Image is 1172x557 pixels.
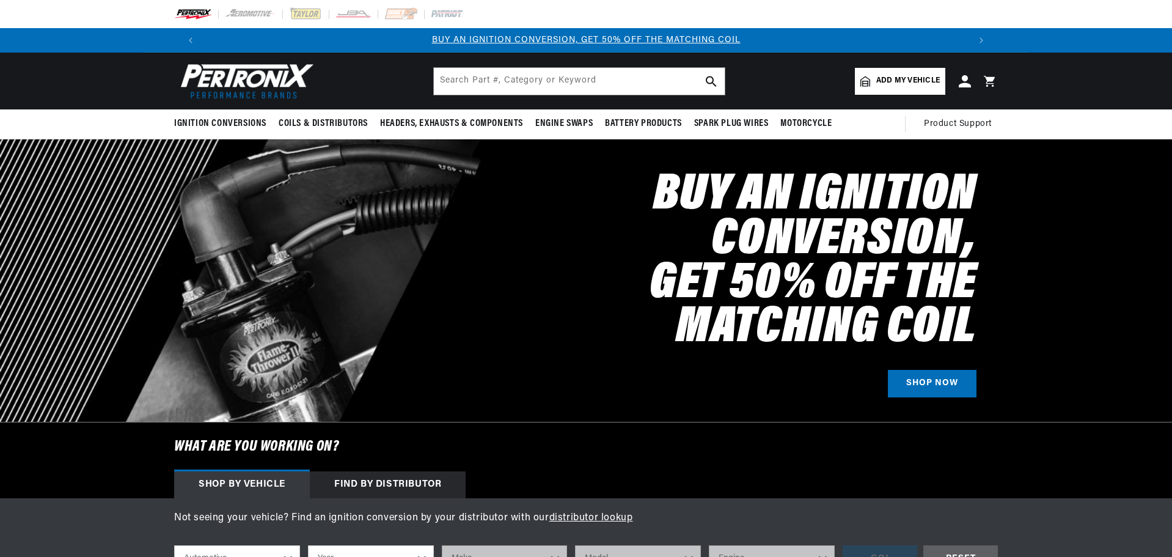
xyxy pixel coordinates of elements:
[174,109,273,138] summary: Ignition Conversions
[694,117,769,130] span: Spark Plug Wires
[549,513,633,523] a: distributor lookup
[969,28,994,53] button: Translation missing: en.sections.announcements.next_announcement
[310,471,466,498] div: Find by Distributor
[203,34,969,47] div: Announcement
[599,109,688,138] summary: Battery Products
[774,109,838,138] summary: Motorcycle
[174,60,315,102] img: Pertronix
[174,471,310,498] div: Shop by vehicle
[374,109,529,138] summary: Headers, Exhausts & Components
[924,117,992,131] span: Product Support
[529,109,599,138] summary: Engine Swaps
[174,117,266,130] span: Ignition Conversions
[203,34,969,47] div: 1 of 3
[888,370,976,397] a: SHOP NOW
[605,117,682,130] span: Battery Products
[454,174,976,350] h2: Buy an Ignition Conversion, Get 50% off the Matching Coil
[432,35,741,45] a: BUY AN IGNITION CONVERSION, GET 50% OFF THE MATCHING COIL
[698,68,725,95] button: search button
[144,422,1028,471] h6: What are you working on?
[780,117,832,130] span: Motorcycle
[178,28,203,53] button: Translation missing: en.sections.announcements.previous_announcement
[273,109,374,138] summary: Coils & Distributors
[924,109,998,139] summary: Product Support
[688,109,775,138] summary: Spark Plug Wires
[144,28,1028,53] slideshow-component: Translation missing: en.sections.announcements.announcement_bar
[434,68,725,95] input: Search Part #, Category or Keyword
[174,511,998,526] p: Not seeing your vehicle? Find an ignition conversion by your distributor with our
[855,68,945,95] a: Add my vehicle
[380,117,523,130] span: Headers, Exhausts & Components
[876,75,940,87] span: Add my vehicle
[535,117,593,130] span: Engine Swaps
[279,117,368,130] span: Coils & Distributors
